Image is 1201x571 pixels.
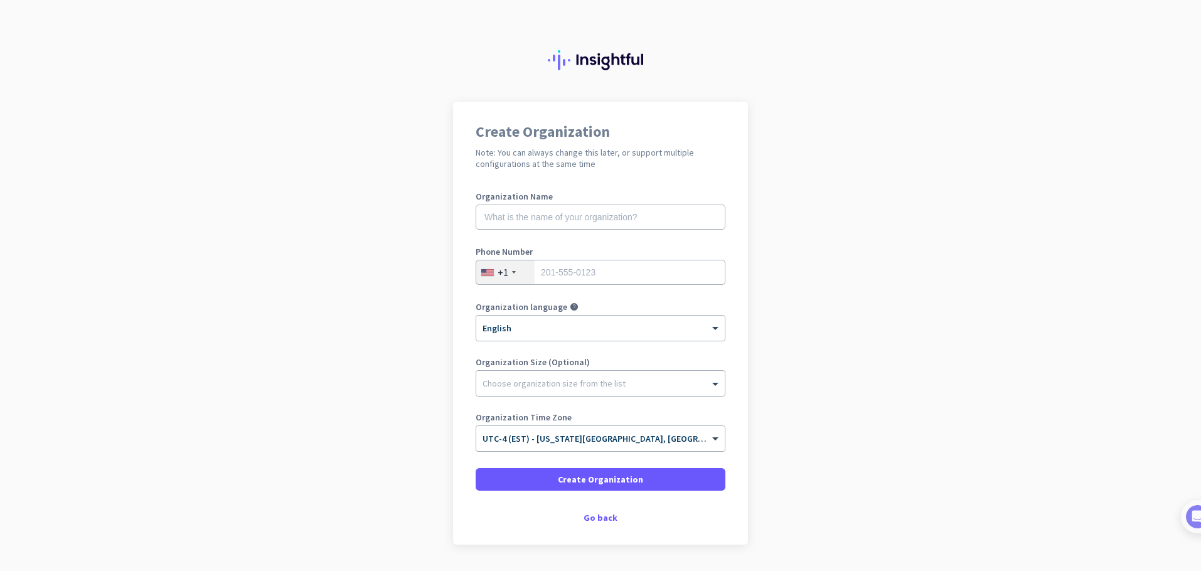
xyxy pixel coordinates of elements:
label: Phone Number [476,247,725,256]
h2: Note: You can always change this later, or support multiple configurations at the same time [476,147,725,169]
input: 201-555-0123 [476,260,725,285]
input: What is the name of your organization? [476,205,725,230]
span: Create Organization [558,473,643,486]
label: Organization Name [476,192,725,201]
label: Organization Time Zone [476,413,725,422]
label: Organization language [476,302,567,311]
img: Insightful [548,50,653,70]
i: help [570,302,579,311]
label: Organization Size (Optional) [476,358,725,366]
div: +1 [498,266,508,279]
div: Go back [476,513,725,522]
button: Create Organization [476,468,725,491]
h1: Create Organization [476,124,725,139]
